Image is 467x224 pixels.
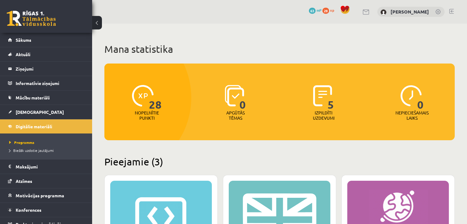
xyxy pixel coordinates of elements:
[395,110,429,121] p: Nepieciešamais laiks
[104,156,455,168] h2: Pieejamie (3)
[8,91,84,105] a: Mācību materiāli
[322,8,329,14] span: 28
[7,11,56,26] a: Rīgas 1. Tālmācības vidusskola
[330,8,334,13] span: xp
[391,9,429,15] a: [PERSON_NAME]
[16,52,30,57] span: Aktuāli
[135,110,159,121] p: Nopelnītie punkti
[8,203,84,217] a: Konferences
[380,9,387,15] img: Angelisa Kuzņecova
[8,188,84,203] a: Motivācijas programma
[225,85,244,106] img: icon-learned-topics-4a711ccc23c960034f471b6e78daf4a3bad4a20eaf4de84257b87e66633f6470.svg
[8,119,84,133] a: Digitālie materiāli
[312,110,336,121] p: Izpildīti uzdevumi
[16,76,84,90] legend: Informatīvie ziņojumi
[322,8,337,13] a: 28 xp
[239,85,246,110] span: 0
[16,95,50,100] span: Mācību materiāli
[8,76,84,90] a: Informatīvie ziņojumi
[16,193,64,198] span: Motivācijas programma
[9,148,54,153] span: Biežāk uzdotie jautājumi
[8,33,84,47] a: Sākums
[132,85,154,106] img: icon-xp-0682a9bc20223a9ccc6f5883a126b849a74cddfe5390d2b41b4391c66f2066e7.svg
[8,105,84,119] a: [DEMOGRAPHIC_DATA]
[8,174,84,188] a: Atzīmes
[309,8,316,14] span: 63
[149,85,162,110] span: 28
[224,110,247,121] p: Apgūtās tēmas
[16,109,64,115] span: [DEMOGRAPHIC_DATA]
[317,8,321,13] span: mP
[313,85,332,106] img: icon-completed-tasks-ad58ae20a441b2904462921112bc710f1caf180af7a3daa7317a5a94f2d26646.svg
[9,140,34,145] span: Programma
[16,37,31,43] span: Sākums
[309,8,321,13] a: 63 mP
[16,178,32,184] span: Atzīmes
[16,124,52,129] span: Digitālie materiāli
[9,148,86,153] a: Biežāk uzdotie jautājumi
[8,47,84,61] a: Aktuāli
[16,207,41,213] span: Konferences
[104,43,455,55] h1: Mana statistika
[417,85,424,110] span: 0
[328,85,334,110] span: 5
[8,62,84,76] a: Ziņojumi
[8,160,84,174] a: Maksājumi
[16,62,84,76] legend: Ziņojumi
[16,160,84,174] legend: Maksājumi
[9,140,86,145] a: Programma
[400,85,422,106] img: icon-clock-7be60019b62300814b6bd22b8e044499b485619524d84068768e800edab66f18.svg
